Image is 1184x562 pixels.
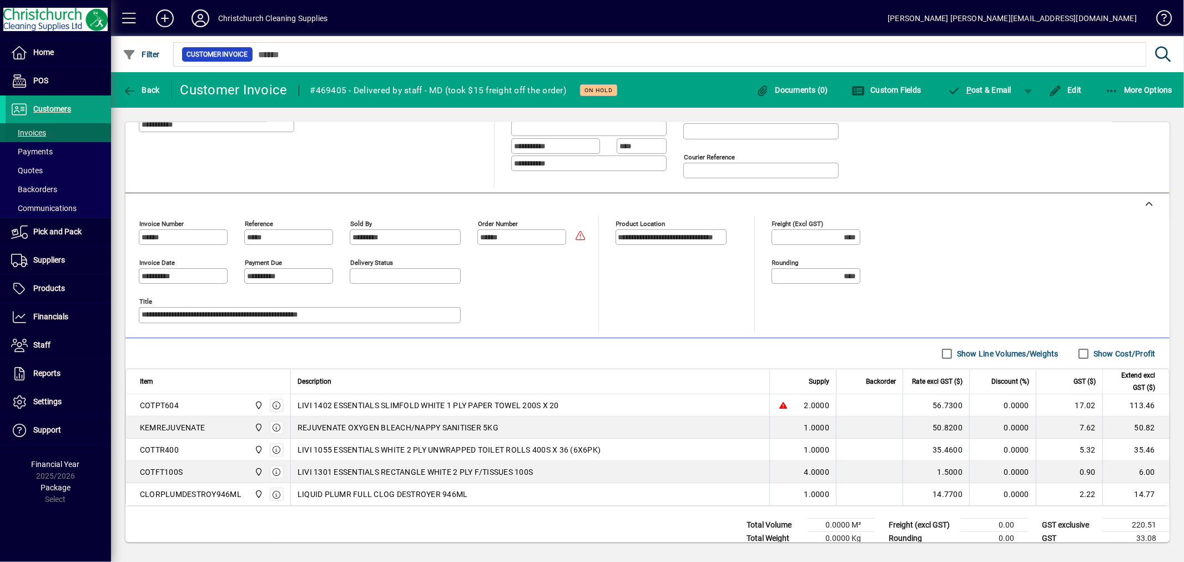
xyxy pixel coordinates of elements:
[298,444,601,455] span: LIVI 1055 ESSENTIALS WHITE 2 PLY UNWRAPPED TOILET ROLLS 400S X 36 (6X6PK)
[140,489,241,500] div: CLORPLUMDESTROY946ML
[11,128,46,137] span: Invoices
[1102,483,1169,505] td: 14.77
[33,397,62,406] span: Settings
[41,483,70,492] span: Package
[804,466,830,478] span: 4.0000
[11,204,77,213] span: Communications
[33,340,51,349] span: Staff
[961,532,1027,545] td: 0.00
[808,519,874,532] td: 0.0000 M³
[1049,86,1082,94] span: Edit
[1103,519,1170,532] td: 220.51
[942,80,1017,100] button: Post & Email
[11,185,57,194] span: Backorders
[140,375,153,388] span: Item
[6,180,111,199] a: Backorders
[32,460,80,469] span: Financial Year
[6,247,111,274] a: Suppliers
[350,220,372,228] mat-label: Sold by
[616,220,666,228] mat-label: Product location
[804,489,830,500] span: 1.0000
[1036,417,1102,439] td: 7.62
[245,220,273,228] mat-label: Reference
[1102,461,1169,483] td: 6.00
[756,86,828,94] span: Documents (0)
[969,461,1036,483] td: 0.0000
[6,360,111,388] a: Reports
[772,220,824,228] mat-label: Freight (excl GST)
[140,444,179,455] div: COTTR400
[33,104,71,113] span: Customers
[1036,394,1102,417] td: 17.02
[350,259,393,267] mat-label: Delivery status
[120,44,163,64] button: Filter
[1102,80,1176,100] button: More Options
[11,166,43,175] span: Quotes
[6,275,111,303] a: Products
[139,298,152,305] mat-label: Title
[849,80,924,100] button: Custom Fields
[251,444,264,456] span: Christchurch Cleaning Supplies Ltd
[33,76,48,85] span: POS
[147,8,183,28] button: Add
[33,227,82,236] span: Pick and Pack
[955,348,1059,359] label: Show Line Volumes/Weights
[298,489,468,500] span: LIQUID PLUMR FULL CLOG DESTROYER 946ML
[910,400,963,411] div: 56.7300
[123,86,160,94] span: Back
[310,82,567,99] div: #469405 - Delivered by staff - MD (took $15 freight off the order)
[6,142,111,161] a: Payments
[741,519,808,532] td: Total Volume
[804,444,830,455] span: 1.0000
[183,8,218,28] button: Profile
[251,466,264,478] span: Christchurch Cleaning Supplies Ltd
[969,417,1036,439] td: 0.0000
[187,49,248,60] span: Customer Invoice
[111,80,172,100] app-page-header-button: Back
[1036,519,1103,532] td: GST exclusive
[33,425,61,434] span: Support
[33,48,54,57] span: Home
[33,255,65,264] span: Suppliers
[1105,86,1173,94] span: More Options
[1036,461,1102,483] td: 0.90
[6,199,111,218] a: Communications
[33,284,65,293] span: Products
[139,259,175,267] mat-label: Invoice date
[1046,80,1085,100] button: Edit
[33,312,68,321] span: Financials
[6,161,111,180] a: Quotes
[218,9,328,27] div: Christchurch Cleaning Supplies
[1102,417,1169,439] td: 50.82
[180,81,288,99] div: Customer Invoice
[741,532,808,545] td: Total Weight
[753,80,831,100] button: Documents (0)
[478,220,518,228] mat-label: Order number
[139,220,184,228] mat-label: Invoice number
[969,483,1036,505] td: 0.0000
[251,488,264,500] span: Christchurch Cleaning Supplies Ltd
[298,400,559,411] span: LIVI 1402 ESSENTIALS SLIMFOLD WHITE 1 PLY PAPER TOWEL 200S X 20
[969,439,1036,461] td: 0.0000
[6,332,111,359] a: Staff
[11,147,53,156] span: Payments
[140,422,205,433] div: KEMREJUVENATE
[251,421,264,434] span: Christchurch Cleaning Supplies Ltd
[912,375,963,388] span: Rate excl GST ($)
[1102,394,1169,417] td: 113.46
[684,153,735,161] mat-label: Courier Reference
[6,388,111,416] a: Settings
[1110,369,1155,394] span: Extend excl GST ($)
[140,400,179,411] div: COTPT604
[808,532,874,545] td: 0.0000 Kg
[1036,532,1103,545] td: GST
[298,466,533,478] span: LIVI 1301 ESSENTIALS RECTANGLE WHITE 2 PLY F/TISSUES 100S
[883,519,961,532] td: Freight (excl GST)
[6,218,111,246] a: Pick and Pack
[910,444,963,455] div: 35.4600
[6,67,111,95] a: POS
[1103,532,1170,545] td: 33.08
[1074,375,1096,388] span: GST ($)
[585,87,613,94] span: On hold
[866,375,896,388] span: Backorder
